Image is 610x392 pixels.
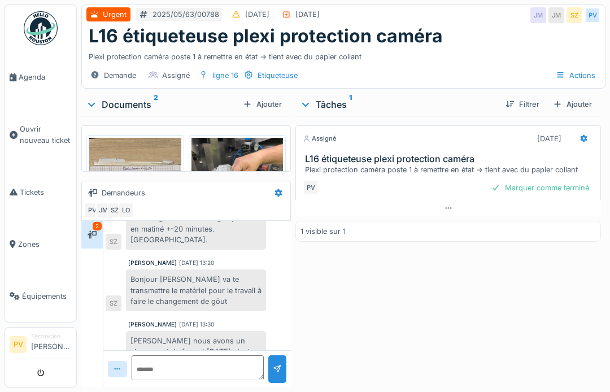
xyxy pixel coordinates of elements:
div: Demande [104,70,136,81]
span: Agenda [19,72,72,82]
a: Ouvrir nouveau ticket [5,103,76,166]
div: LO [118,202,134,218]
sup: 2 [154,98,158,111]
div: Marquer comme terminé [487,180,594,195]
div: [DATE] 13:30 [179,320,214,329]
div: PV [303,180,319,195]
div: [PERSON_NAME] [128,259,177,267]
div: JM [530,7,546,23]
div: JM [95,202,111,218]
div: PV [585,7,600,23]
div: Plexi protection caméra poste 1 à remettre en état -> tient avec du papier collant [305,164,596,175]
a: Tickets [5,166,76,218]
div: Ajouter [238,97,286,112]
div: Demandeurs [102,188,145,198]
img: safqdbjw59y1yp2ispjbp68avigf [89,138,181,337]
div: Ajouter [548,97,596,112]
div: Urgent [103,9,127,20]
div: [PERSON_NAME] [128,320,177,329]
div: Plexi protection caméra poste 1 à remettre en état -> tient avec du papier collant [89,47,598,62]
div: ligne 16 [212,70,238,81]
div: Assigné [162,70,190,81]
div: Etiqueteuse [258,70,298,81]
span: Ouvrir nouveau ticket [20,124,72,145]
span: Zones [18,239,72,250]
h1: L16 étiqueteuse plexi protection caméra [89,25,443,47]
div: 2025/05/63/00788 [152,9,219,20]
div: Filtrer [501,97,544,112]
div: Bonjour [PERSON_NAME] va te transmettre le matériel pour le travail à faire le changement de gôut [126,269,266,311]
div: [DATE] [245,9,269,20]
a: Zones [5,218,76,270]
div: Documents [86,98,238,111]
div: SZ [107,202,123,218]
div: PV [84,202,100,218]
li: PV [10,336,27,353]
div: SZ [106,295,121,311]
div: [DATE] [295,9,320,20]
div: 1 visible sur 1 [300,226,346,237]
a: Agenda [5,51,76,103]
a: Équipements [5,270,76,322]
div: SZ [106,234,121,250]
div: JM [548,7,564,23]
div: SZ [567,7,582,23]
h3: L16 étiqueteuse plexi protection caméra [305,154,596,164]
li: [PERSON_NAME] [31,332,72,356]
div: 2 [93,222,102,230]
div: [DATE] 13:20 [179,259,214,267]
div: Technicien [31,332,72,341]
div: [PERSON_NAME] nous avons un changment de format [DATE] c'est l'ocasion de placer les plexi [126,331,266,373]
div: Assigné [303,134,337,143]
img: ag9ubav18o8v2mk3emy0jgev1kmy [191,138,284,260]
span: Tickets [20,187,72,198]
div: Tâches [300,98,496,111]
span: Équipements [22,291,72,302]
img: Badge_color-CXgf-gQk.svg [24,11,58,45]
sup: 1 [349,98,352,111]
div: Actions [551,67,600,84]
div: [DATE] [537,133,561,144]
a: PV Technicien[PERSON_NAME] [10,332,72,359]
